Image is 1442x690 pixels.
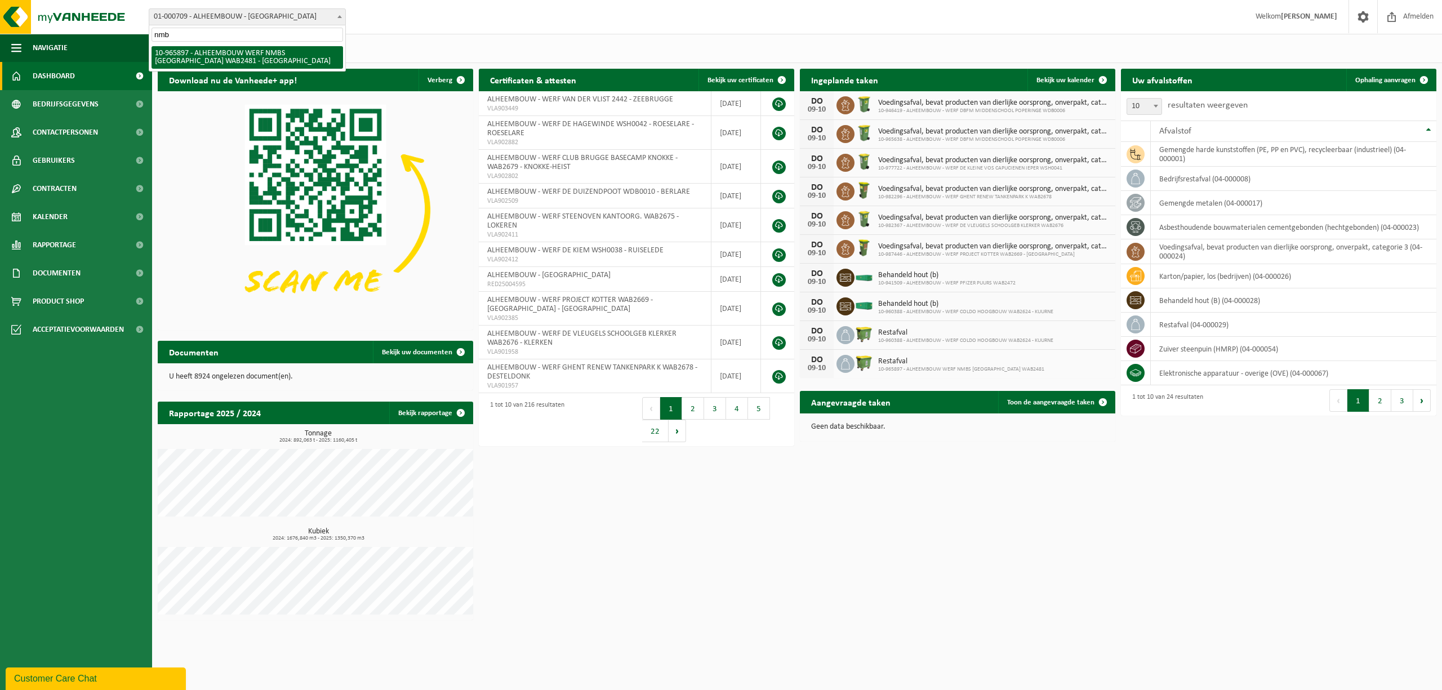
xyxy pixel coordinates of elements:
div: 09-10 [805,135,828,143]
img: WB-0140-HPE-GN-50 [854,152,874,171]
td: [DATE] [711,91,761,116]
span: 10-977722 - ALHEEMBOUW - WERF DE KLEINE VOS CAPUCIENEN IEPER WSH0041 [878,165,1110,172]
a: Ophaling aanvragen [1346,69,1435,91]
span: 10-946419 - ALHEEMBOUW - WERF DBFM MIDDENSCHOOL POPERINGE WDB0006 [878,108,1110,114]
span: Voedingsafval, bevat producten van dierlijke oorsprong, onverpakt, categorie 3 [878,156,1110,165]
span: Bekijk uw certificaten [707,77,773,84]
td: [DATE] [711,326,761,359]
span: ALHEEMBOUW - WERF DE VLEUGELS SCHOOLGEB KLERKER WAB2676 - KLERKEN [487,330,677,347]
span: VLA902412 [487,255,702,264]
span: 10-960388 - ALHEEMBOUW - WERF COLDO HOOGBOUW WAB2624 - KUURNE [878,337,1053,344]
p: U heeft 8924 ongelezen document(en). [169,373,462,381]
label: resultaten weergeven [1168,101,1248,110]
span: VLA901958 [487,348,702,357]
span: ALHEEMBOUW - WERF DE DUIZENDPOOT WDB0010 - BERLARE [487,188,690,196]
td: [DATE] [711,359,761,393]
button: 1 [660,397,682,420]
span: 01-000709 - ALHEEMBOUW - OOSTNIEUWKERKE [149,9,345,25]
a: Bekijk uw kalender [1027,69,1114,91]
div: 09-10 [805,364,828,372]
td: gemengde metalen (04-000017) [1151,191,1436,215]
img: Download de VHEPlus App [158,91,473,328]
img: WB-0060-HPE-GN-51 [854,181,874,200]
span: 10-965638 - ALHEEMBOUW - WERF DBFM MIDDENSCHOOL POPERINGE WDB0006 [878,136,1110,143]
span: VLA902509 [487,197,702,206]
span: Documenten [33,259,81,287]
button: 4 [726,397,748,420]
span: Toon de aangevraagde taken [1007,399,1094,406]
button: 22 [642,420,669,442]
span: 10 [1127,98,1162,115]
div: DO [805,327,828,336]
h3: Tonnage [163,430,473,443]
button: 3 [704,397,726,420]
h2: Download nu de Vanheede+ app! [158,69,308,91]
button: 1 [1347,389,1369,412]
td: [DATE] [711,267,761,292]
span: ALHEEMBOUW - WERF DE KIEM WSH0038 - RUISELEDE [487,246,664,255]
span: RED25004595 [487,280,702,289]
span: Restafval [878,328,1053,337]
span: Bedrijfsgegevens [33,90,99,118]
div: DO [805,269,828,278]
h3: Kubiek [163,528,473,541]
span: VLA902411 [487,230,702,239]
h2: Certificaten & attesten [479,69,588,91]
h2: Uw afvalstoffen [1121,69,1204,91]
div: DO [805,212,828,221]
span: Restafval [878,357,1044,366]
span: 01-000709 - ALHEEMBOUW - OOSTNIEUWKERKE [149,8,346,25]
span: VLA902882 [487,138,702,147]
button: Next [1413,389,1431,412]
button: Previous [642,397,660,420]
div: DO [805,241,828,250]
td: [DATE] [711,184,761,208]
button: 2 [1369,389,1391,412]
button: 3 [1391,389,1413,412]
div: DO [805,126,828,135]
div: 09-10 [805,221,828,229]
span: Voedingsafval, bevat producten van dierlijke oorsprong, onverpakt, categorie 3 [878,99,1110,108]
button: 2 [682,397,704,420]
span: 10 [1127,99,1161,114]
h2: Documenten [158,341,230,363]
span: 10-941509 - ALHEEMBOUW - WERF PFIZER PUURS WAB2472 [878,280,1016,287]
td: elektronische apparatuur - overige (OVE) (04-000067) [1151,361,1436,385]
strong: [PERSON_NAME] [1281,12,1337,21]
span: ALHEEMBOUW - WERF STEENOVEN KANTOORG. WAB2675 - LOKEREN [487,212,679,230]
div: DO [805,154,828,163]
div: DO [805,97,828,106]
span: Acceptatievoorwaarden [33,315,124,344]
a: Toon de aangevraagde taken [998,391,1114,413]
td: voedingsafval, bevat producten van dierlijke oorsprong, onverpakt, categorie 3 (04-000024) [1151,239,1436,264]
a: Bekijk uw documenten [373,341,472,363]
span: Navigatie [33,34,68,62]
td: [DATE] [711,242,761,267]
td: [DATE] [711,150,761,184]
span: VLA903449 [487,104,702,113]
span: Gebruikers [33,146,75,175]
span: Product Shop [33,287,84,315]
div: 09-10 [805,163,828,171]
span: ALHEEMBOUW - WERF CLUB BRUGGE BASECAMP KNOKKE - WAB2679 - KNOKKE-HEIST [487,154,678,171]
span: Behandeld hout (b) [878,271,1016,280]
span: 10-960388 - ALHEEMBOUW - WERF COLDO HOOGBOUW WAB2624 - KUURNE [878,309,1053,315]
img: WB-0140-HPE-GN-50 [854,210,874,229]
span: Rapportage [33,231,76,259]
span: 2024: 892,063 t - 2025: 1160,405 t [163,438,473,443]
a: Bekijk rapportage [389,402,472,424]
span: ALHEEMBOUW - WERF GHENT RENEW TANKENPARK K WAB2678 - DESTELDONK [487,363,697,381]
span: Contracten [33,175,77,203]
div: 09-10 [805,336,828,344]
span: Bekijk uw kalender [1036,77,1094,84]
div: 09-10 [805,307,828,315]
span: 2024: 1676,840 m3 - 2025: 1350,370 m3 [163,536,473,541]
span: Dashboard [33,62,75,90]
div: DO [805,355,828,364]
div: DO [805,183,828,192]
h2: Aangevraagde taken [800,391,902,413]
img: WB-1100-HPE-GN-50 [854,353,874,372]
button: 5 [748,397,770,420]
a: Bekijk uw certificaten [698,69,793,91]
span: VLA902385 [487,314,702,323]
